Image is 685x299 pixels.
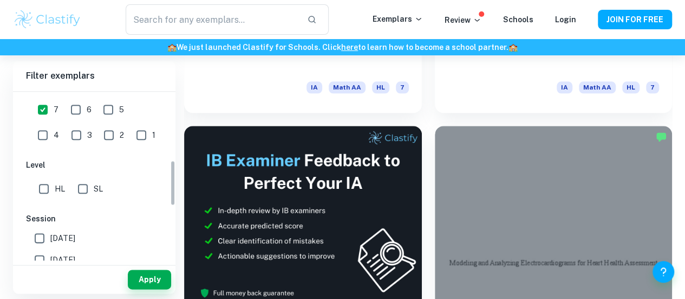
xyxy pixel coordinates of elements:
[646,81,659,93] span: 7
[26,213,162,225] h6: Session
[167,43,177,52] span: 🏫
[622,81,640,93] span: HL
[373,13,423,25] p: Exemplars
[372,81,389,93] span: HL
[653,261,674,283] button: Help and Feedback
[2,41,683,53] h6: We just launched Clastify for Schools. Click to learn how to become a school partner.
[13,61,175,91] h6: Filter exemplars
[396,81,409,93] span: 7
[119,104,124,116] span: 5
[152,129,155,141] span: 1
[126,4,299,35] input: Search for any exemplars...
[50,254,75,266] span: [DATE]
[306,81,322,93] span: IA
[120,129,124,141] span: 2
[94,183,103,195] span: SL
[598,10,672,29] button: JOIN FOR FREE
[54,104,58,116] span: 7
[579,81,616,93] span: Math AA
[128,270,171,289] button: Apply
[341,43,358,52] a: here
[13,9,82,30] img: Clastify logo
[555,15,576,24] a: Login
[329,81,366,93] span: Math AA
[50,232,75,244] span: [DATE]
[508,43,518,52] span: 🏫
[55,183,65,195] span: HL
[87,129,92,141] span: 3
[26,159,162,171] h6: Level
[87,104,92,116] span: 6
[445,14,481,26] p: Review
[557,81,572,93] span: IA
[503,15,533,24] a: Schools
[656,131,667,142] img: Marked
[54,129,59,141] span: 4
